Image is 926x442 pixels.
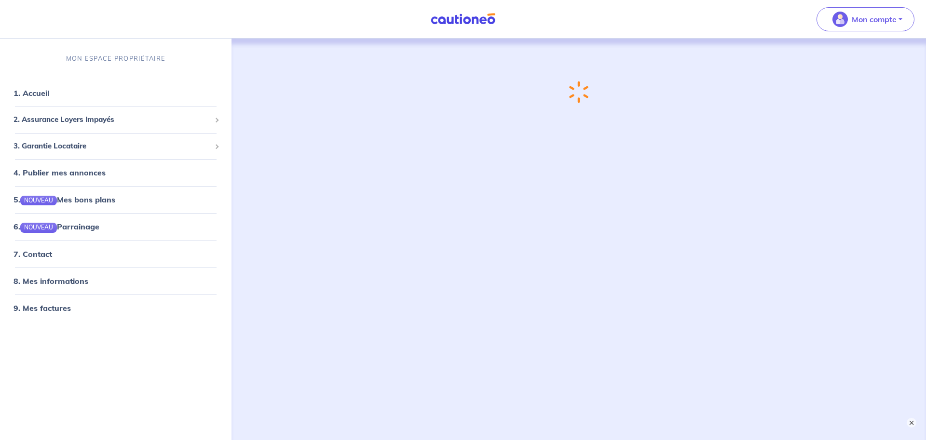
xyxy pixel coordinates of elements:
[4,190,228,209] div: 5.NOUVEAUMes bons plans
[4,244,228,263] div: 7. Contact
[4,110,228,129] div: 2. Assurance Loyers Impayés
[14,195,115,204] a: 5.NOUVEAUMes bons plans
[14,88,49,98] a: 1. Accueil
[66,54,165,63] p: MON ESPACE PROPRIÉTAIRE
[852,13,897,25] p: Mon compte
[14,114,211,125] span: 2. Assurance Loyers Impayés
[427,13,499,25] img: Cautioneo
[4,83,228,103] div: 1. Accueil
[4,298,228,317] div: 9. Mes factures
[14,140,211,151] span: 3. Garantie Locataire
[832,12,848,27] img: illu_account_valid_menu.svg
[14,276,88,285] a: 8. Mes informations
[4,217,228,236] div: 6.NOUVEAUParrainage
[14,168,106,177] a: 4. Publier mes annonces
[14,249,52,258] a: 7. Contact
[14,303,71,312] a: 9. Mes factures
[4,271,228,290] div: 8. Mes informations
[907,418,916,428] button: ×
[4,136,228,155] div: 3. Garantie Locataire
[4,163,228,182] div: 4. Publier mes annonces
[569,81,588,103] img: loading-spinner
[14,222,99,231] a: 6.NOUVEAUParrainage
[817,7,914,31] button: illu_account_valid_menu.svgMon compte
